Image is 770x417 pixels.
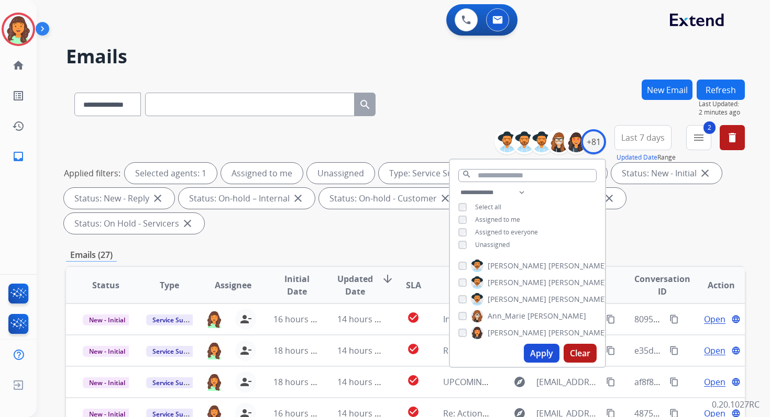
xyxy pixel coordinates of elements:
span: Assigned to me [475,215,520,224]
button: 2 [686,125,711,150]
span: New - Initial [83,377,131,388]
mat-icon: content_copy [606,346,615,355]
mat-icon: check_circle [407,374,420,387]
mat-icon: close [439,192,452,205]
mat-icon: list_alt [12,89,25,102]
span: 14 hours ago [337,345,389,356]
img: avatar [4,15,33,44]
div: Unassigned [307,163,375,184]
span: Conversation ID [634,273,690,298]
button: Refresh [697,80,745,100]
mat-icon: language [731,346,741,355]
img: agent-avatar [206,373,223,391]
div: +81 [581,129,606,154]
span: Range [617,153,676,162]
span: Open [704,313,725,325]
mat-icon: close [181,217,194,230]
span: [PERSON_NAME] [488,261,546,271]
span: [PERSON_NAME] [527,311,586,321]
mat-icon: close [292,192,304,205]
span: [PERSON_NAME] [548,328,607,338]
mat-icon: language [731,377,741,387]
mat-icon: search [359,98,371,111]
div: Type: Service Support [379,163,500,184]
span: [PERSON_NAME] [548,261,607,271]
span: Ann_Marie [488,311,525,321]
span: [PERSON_NAME] [488,294,546,305]
span: 14 hours ago [337,313,389,325]
span: Service Support [146,346,206,357]
button: New Email [642,80,692,100]
span: UPCOMING REPAIR: Extend Customer [443,376,591,388]
mat-icon: inbox [12,150,25,163]
img: agent-avatar [206,342,223,359]
p: Emails (27) [66,249,117,262]
div: Status: New - Initial [611,163,722,184]
mat-icon: person_remove [239,376,252,388]
div: Status: New - Reply [64,188,174,209]
button: Last 7 days [614,125,672,150]
div: Selected agents: 1 [125,163,217,184]
mat-icon: check_circle [407,343,420,355]
mat-icon: arrow_downward [381,273,394,285]
span: Type [160,279,179,291]
span: [PERSON_NAME] [488,328,546,338]
span: Select all [475,202,501,211]
span: [PERSON_NAME] [488,277,546,288]
span: 16 hours ago [273,313,325,325]
div: Status: On-hold – Internal [179,188,315,209]
mat-icon: content_copy [606,314,615,324]
mat-icon: content_copy [669,377,679,387]
h2: Emails [66,46,745,67]
button: Apply [524,344,559,363]
span: Assigned to everyone [475,228,538,236]
mat-icon: close [603,192,615,205]
mat-icon: content_copy [606,377,615,387]
span: [EMAIL_ADDRESS][DOMAIN_NAME] [536,376,600,388]
mat-icon: person_remove [239,344,252,357]
div: Status: On Hold - Servicers [64,213,204,234]
span: 2 minutes ago [699,108,745,117]
span: Open [704,344,725,357]
span: 2 [703,121,716,134]
span: Initial Date [273,273,320,298]
span: SLA [406,279,421,291]
mat-icon: language [731,314,741,324]
mat-icon: menu [692,131,705,144]
span: Invoice Reminder from Fitness Machine Technicians [443,313,647,325]
div: Assigned to me [221,163,303,184]
mat-icon: content_copy [669,314,679,324]
mat-icon: home [12,59,25,72]
span: Service Support [146,314,206,325]
mat-icon: search [462,170,471,179]
mat-icon: person_remove [239,313,252,325]
span: Last Updated: [699,100,745,108]
button: Updated Date [617,153,657,162]
p: Applied filters: [64,167,120,179]
mat-icon: delete [726,131,739,144]
span: Unassigned [475,240,510,249]
span: New - Initial [83,314,131,325]
span: Last 7 days [621,136,665,140]
span: Status [92,279,119,291]
mat-icon: close [699,167,711,179]
mat-icon: close [151,192,164,205]
img: agent-avatar [206,310,223,328]
span: New - Initial [83,346,131,357]
span: 14 hours ago [337,376,389,388]
span: 18 hours ago [273,376,325,388]
button: Clear [564,344,597,363]
span: Open [704,376,725,388]
span: [PERSON_NAME] [548,277,607,288]
span: Assignee [215,279,251,291]
span: Service Support [146,377,206,388]
p: 0.20.1027RC [712,398,760,411]
span: 18 hours ago [273,345,325,356]
mat-icon: explore [513,376,526,388]
mat-icon: check_circle [407,311,420,324]
div: Status: On-hold - Customer [319,188,462,209]
mat-icon: content_copy [669,346,679,355]
mat-icon: history [12,120,25,132]
span: [PERSON_NAME] [548,294,607,305]
span: Updated Date [337,273,373,298]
